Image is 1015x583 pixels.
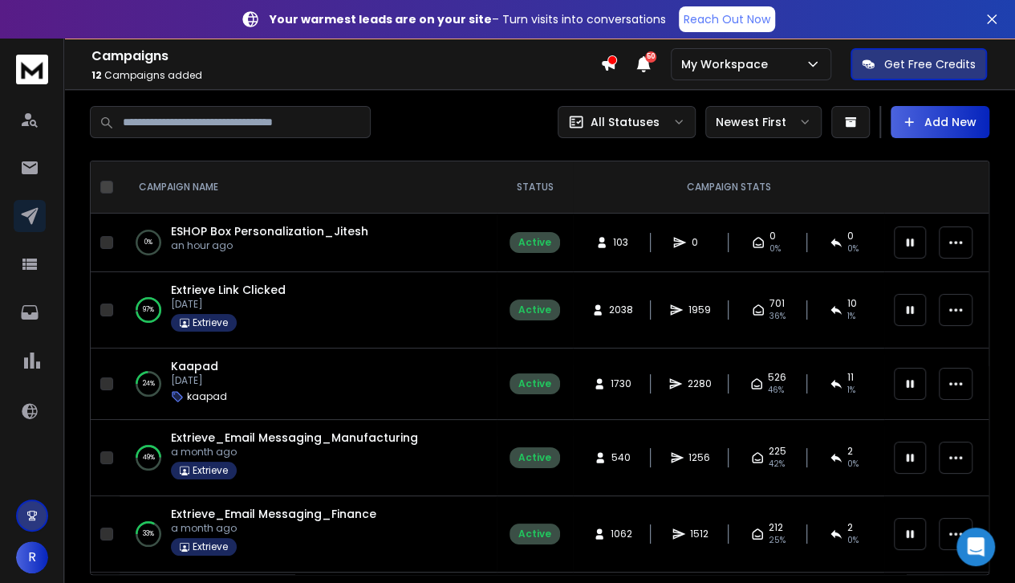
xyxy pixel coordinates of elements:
span: 1512 [690,528,708,540]
img: logo [16,55,48,84]
p: Extrieve [193,464,228,477]
span: 2 [847,445,853,458]
div: Active [518,236,551,249]
p: – Turn visits into conversations [270,11,666,27]
span: 1 % [847,384,855,397]
span: 103 [613,236,629,249]
p: Get Free Credits [884,56,976,72]
span: 11 [847,371,854,384]
p: an hour ago [171,239,368,252]
h1: Campaigns [91,47,600,66]
span: 0% [769,243,781,255]
span: 2 [847,521,853,534]
span: 1062 [611,528,632,540]
p: 33 % [143,526,154,542]
div: Active [518,528,551,540]
span: 225 [769,445,786,458]
td: 24%Kaapad[DATE]kaapad [120,349,497,420]
span: 10 [847,297,857,310]
p: Campaigns added [91,69,600,82]
span: 12 [91,68,102,82]
span: 2280 [687,377,711,390]
p: [DATE] [171,298,286,311]
p: Extrieve [193,540,228,553]
a: Kaapad [171,358,218,374]
span: 1256 [688,451,710,464]
span: 0 % [847,534,859,547]
span: 701 [769,297,785,310]
td: 33%Extrieve_Email Messaging_Financea month agoExtrieve [120,496,497,573]
button: Add New [891,106,989,138]
p: All Statuses [591,114,660,130]
p: 49 % [143,450,155,466]
p: [DATE] [171,374,227,387]
td: 97%Extrieve Link Clicked[DATE]Extrieve [120,272,497,349]
span: 25 % [769,534,786,547]
span: 1 % [847,310,855,323]
button: R [16,541,48,573]
span: 0% [847,243,859,255]
span: 42 % [769,458,785,471]
span: 1730 [611,377,631,390]
strong: Your warmest leads are on your site [270,11,492,27]
p: 0 % [144,234,152,251]
button: Get Free Credits [851,48,987,80]
td: 0%ESHOP Box Personalization_Jiteshan hour ago [120,214,497,272]
div: Active [518,304,551,316]
span: 2038 [609,304,633,316]
th: CAMPAIGN STATS [573,161,884,214]
th: CAMPAIGN NAME [120,161,497,214]
span: 1959 [688,304,710,316]
a: Reach Out Now [679,6,775,32]
button: Newest First [705,106,822,138]
span: 526 [768,371,786,384]
p: a month ago [171,522,376,535]
span: 46 % [768,384,784,397]
a: Extrieve_Email Messaging_Manufacturing [171,430,418,446]
a: Extrieve Link Clicked [171,282,286,298]
p: 24 % [143,376,155,392]
th: STATUS [497,161,573,214]
span: 212 [769,521,783,534]
p: Reach Out Now [684,11,770,27]
span: 36 % [769,310,786,323]
a: ESHOP Box Personalization_Jitesh [171,223,368,239]
p: kaapad [187,390,227,403]
p: My Workspace [681,56,774,72]
div: Open Intercom Messenger [956,528,995,566]
div: Active [518,377,551,390]
a: Extrieve_Email Messaging_Finance [171,506,376,522]
span: 50 [645,51,656,63]
td: 49%Extrieve_Email Messaging_Manufacturinga month agoExtrieve [120,420,497,496]
span: 0 [691,236,707,249]
p: 97 % [143,302,154,318]
p: a month ago [171,446,418,459]
div: Active [518,451,551,464]
span: 540 [611,451,631,464]
span: 0 [769,230,776,243]
span: 0 [847,230,854,243]
span: 0 % [847,458,859,471]
p: Extrieve [193,316,228,329]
